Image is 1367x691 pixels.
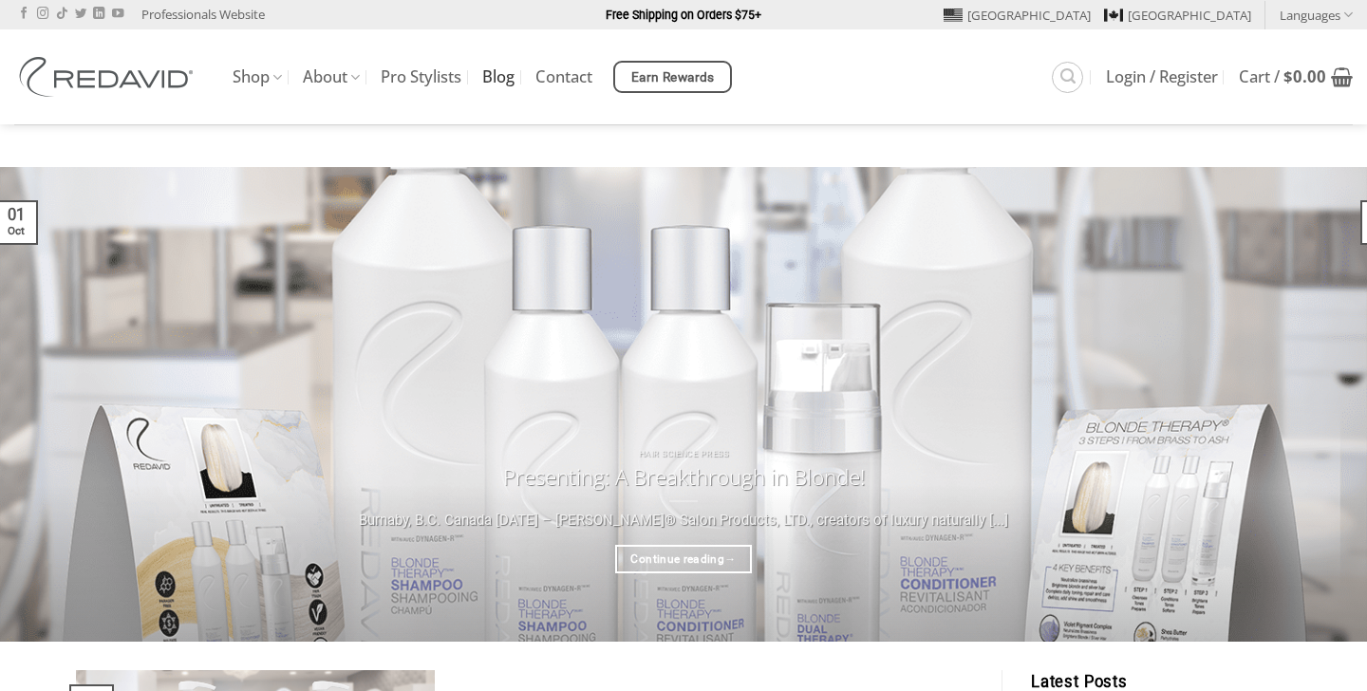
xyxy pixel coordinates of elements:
[1239,56,1353,98] a: View cart
[535,60,592,94] a: Contact
[1280,1,1353,28] a: Languages
[482,60,515,94] a: Blog
[1239,69,1326,84] span: Cart /
[93,8,104,21] a: Follow on LinkedIn
[503,463,865,491] a: Presenting: A Breakthrough in Blonde!
[56,8,67,21] a: Follow on TikTok
[1106,60,1218,94] a: Login / Register
[75,8,86,21] a: Follow on Twitter
[1283,65,1293,87] span: $
[631,67,715,88] span: Earn Rewards
[606,8,761,22] strong: Free Shipping on Orders $75+
[233,59,282,96] a: Shop
[1104,1,1251,29] a: [GEOGRAPHIC_DATA]
[37,8,48,21] a: Follow on Instagram
[613,61,732,93] a: Earn Rewards
[205,449,1162,459] p: Hair Science Press
[1031,673,1128,691] span: Latest Posts
[205,510,1162,532] p: Burnaby, B.C. Canada [DATE] – [PERSON_NAME]® Salon Products, LTD., creators of luxury naturally [...
[18,8,29,21] a: Follow on Facebook
[381,60,461,94] a: Pro Stylists
[303,59,360,96] a: About
[1283,65,1326,87] bdi: 0.00
[1052,62,1083,93] a: Search
[112,8,123,21] a: Follow on YouTube
[724,551,736,569] span: →
[615,545,752,573] a: Continue reading→
[1106,69,1218,84] span: Login / Register
[14,57,204,97] img: REDAVID Salon Products | United States
[944,1,1091,29] a: [GEOGRAPHIC_DATA]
